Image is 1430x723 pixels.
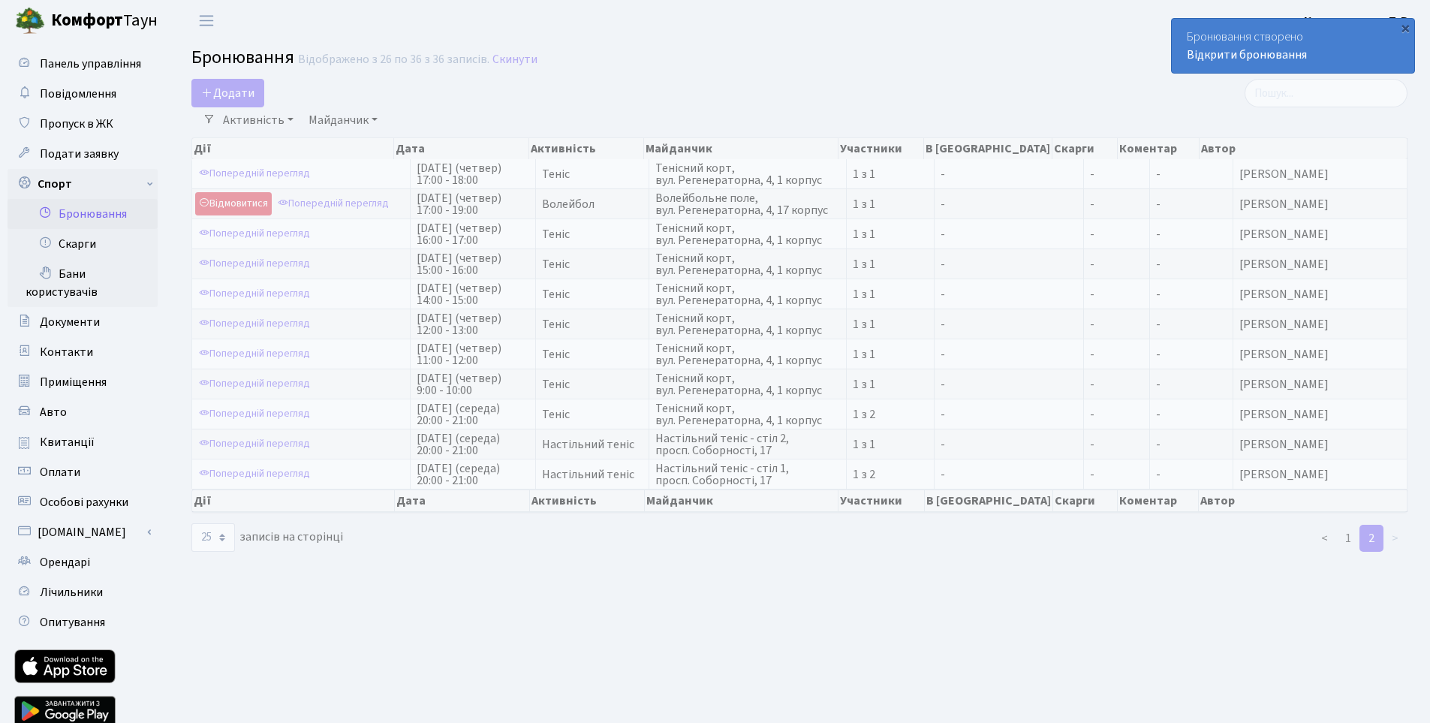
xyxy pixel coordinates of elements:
[542,228,643,240] span: Теніс
[192,490,395,512] th: Дії
[195,462,314,486] a: Попередній перегляд
[8,109,158,139] a: Пропуск в ЖК
[1187,47,1307,63] a: Відкрити бронювання
[655,252,840,276] span: Тенісний корт, вул. Регенераторна, 4, 1 корпус
[1090,198,1144,210] span: -
[417,252,529,276] span: [DATE] (четвер) 15:00 - 16:00
[838,490,924,512] th: Участники
[8,367,158,397] a: Приміщення
[924,138,1052,159] th: В [GEOGRAPHIC_DATA]
[1090,438,1144,450] span: -
[1118,490,1199,512] th: Коментар
[645,490,838,512] th: Майданчик
[1239,198,1401,210] span: [PERSON_NAME]
[655,372,840,396] span: Тенісний корт, вул. Регенераторна, 4, 1 корпус
[542,438,643,450] span: Настільний теніс
[8,457,158,487] a: Оплати
[1118,138,1199,159] th: Коментар
[40,494,128,511] span: Особові рахунки
[853,318,928,330] span: 1 з 1
[195,192,272,215] a: Відмовитися
[542,408,643,420] span: Теніс
[1359,525,1383,552] a: 2
[8,607,158,637] a: Опитування
[15,6,45,36] img: logo.png
[8,517,158,547] a: [DOMAIN_NAME]
[8,337,158,367] a: Контакти
[529,138,645,159] th: Активність
[1090,348,1144,360] span: -
[417,312,529,336] span: [DATE] (четвер) 12:00 - 13:00
[8,229,158,259] a: Скарги
[417,162,529,186] span: [DATE] (четвер) 17:00 - 18:00
[542,198,643,210] span: Волейбол
[8,199,158,229] a: Бронювання
[40,434,95,450] span: Квитанції
[853,408,928,420] span: 1 з 2
[853,198,928,210] span: 1 з 1
[1053,490,1118,512] th: Скарги
[941,258,1077,270] span: -
[195,282,314,306] a: Попередній перегляд
[51,8,123,32] b: Комфорт
[195,312,314,336] a: Попередній перегляд
[1239,228,1401,240] span: [PERSON_NAME]
[1090,408,1144,420] span: -
[1156,436,1161,453] span: -
[1156,346,1161,363] span: -
[8,307,158,337] a: Документи
[1090,288,1144,300] span: -
[1090,168,1144,180] span: -
[941,318,1077,330] span: -
[8,397,158,427] a: Авто
[8,427,158,457] a: Квитанції
[1156,256,1161,273] span: -
[492,53,537,67] a: Скинути
[1245,79,1407,107] input: Пошук...
[1239,348,1401,360] span: [PERSON_NAME]
[542,348,643,360] span: Теніс
[1398,20,1413,35] div: ×
[40,314,100,330] span: Документи
[1156,466,1161,483] span: -
[274,192,393,215] a: Попередній перегляд
[191,523,235,552] select: записів на сторінці
[853,348,928,360] span: 1 з 1
[40,86,116,102] span: Повідомлення
[853,228,928,240] span: 1 з 1
[40,56,141,72] span: Панель управління
[1090,468,1144,480] span: -
[1156,316,1161,333] span: -
[655,402,840,426] span: Тенісний корт, вул. Регенераторна, 4, 1 корпус
[1304,12,1412,30] a: Каричковська Т. В.
[195,402,314,426] a: Попередній перегляд
[188,8,225,33] button: Переключити навігацію
[417,342,529,366] span: [DATE] (четвер) 11:00 - 12:00
[1156,196,1161,212] span: -
[1200,138,1407,159] th: Автор
[655,192,840,216] span: Волейбольне поле, вул. Регенераторна, 4, 17 корпус
[417,432,529,456] span: [DATE] (середа) 20:00 - 21:00
[1312,525,1337,552] a: <
[655,162,840,186] span: Тенісний корт, вул. Регенераторна, 4, 1 корпус
[1156,376,1161,393] span: -
[925,490,1053,512] th: В [GEOGRAPHIC_DATA]
[40,146,119,162] span: Подати заявку
[941,408,1077,420] span: -
[1156,226,1161,243] span: -
[195,162,314,185] a: Попередній перегляд
[655,282,840,306] span: Тенісний корт, вул. Регенераторна, 4, 1 корпус
[417,402,529,426] span: [DATE] (середа) 20:00 - 21:00
[941,168,1077,180] span: -
[1156,166,1161,182] span: -
[655,342,840,366] span: Тенісний корт, вул. Регенераторна, 4, 1 корпус
[417,372,529,396] span: [DATE] (четвер) 9:00 - 10:00
[51,8,158,34] span: Таун
[853,288,928,300] span: 1 з 1
[1090,318,1144,330] span: -
[1239,468,1401,480] span: [PERSON_NAME]
[530,490,645,512] th: Активність
[298,53,489,67] div: Відображено з 26 по 36 з 36 записів.
[941,228,1077,240] span: -
[191,79,264,107] button: Додати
